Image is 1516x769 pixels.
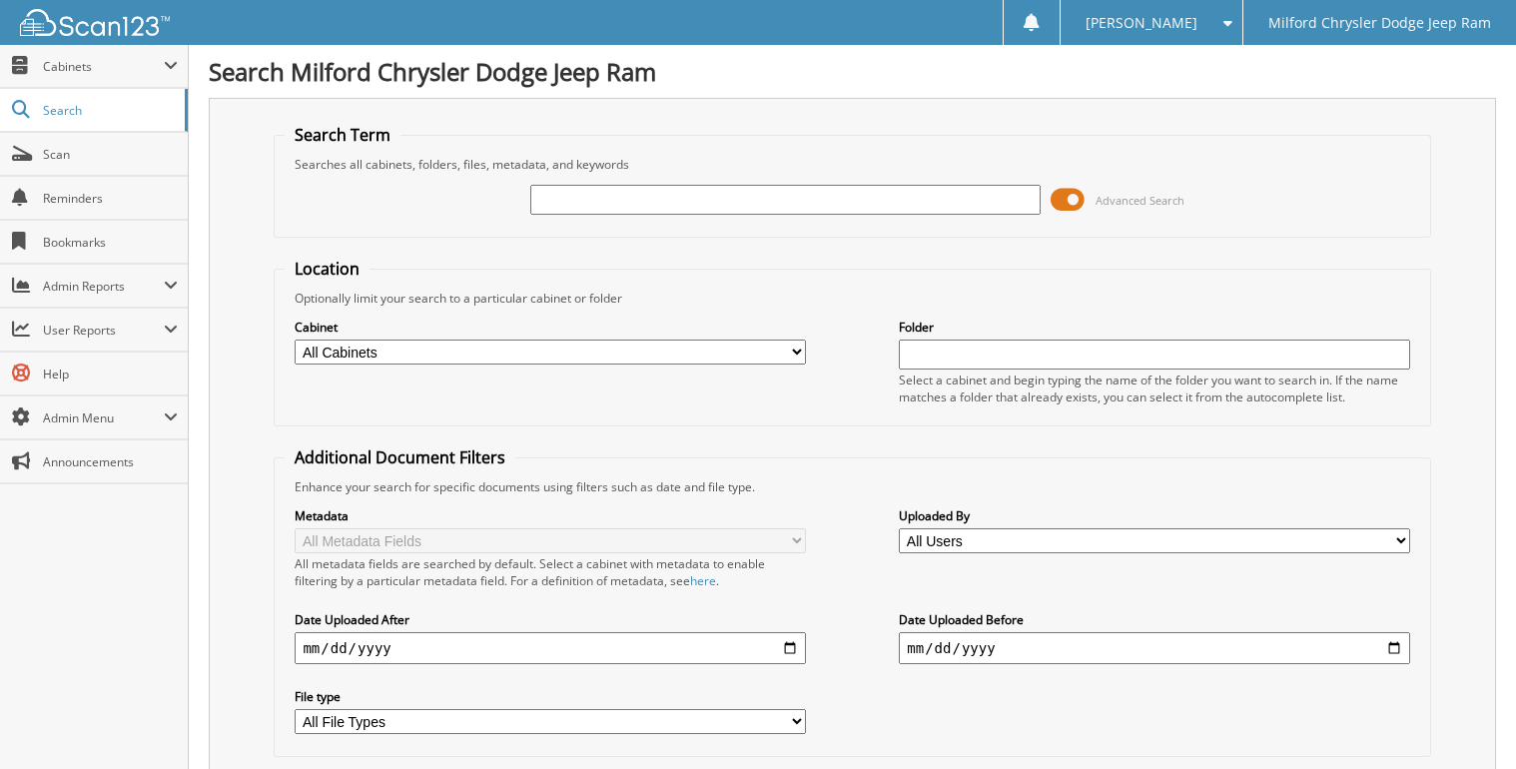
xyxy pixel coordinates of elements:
span: Search [43,102,175,119]
span: Announcements [43,453,178,470]
span: User Reports [43,322,164,339]
span: Advanced Search [1096,193,1184,208]
legend: Location [285,258,370,280]
span: Admin Reports [43,278,164,295]
span: Bookmarks [43,234,178,251]
div: Select a cabinet and begin typing the name of the folder you want to search in. If the name match... [899,372,1409,405]
label: File type [295,688,805,705]
legend: Additional Document Filters [285,446,515,468]
img: scan123-logo-white.svg [20,9,170,36]
span: Reminders [43,190,178,207]
span: [PERSON_NAME] [1086,17,1197,29]
label: Date Uploaded Before [899,611,1409,628]
div: All metadata fields are searched by default. Select a cabinet with metadata to enable filtering b... [295,555,805,589]
label: Metadata [295,507,805,524]
label: Uploaded By [899,507,1409,524]
span: Admin Menu [43,409,164,426]
span: Milford Chrysler Dodge Jeep Ram [1268,17,1491,29]
label: Date Uploaded After [295,611,805,628]
legend: Search Term [285,124,400,146]
div: Optionally limit your search to a particular cabinet or folder [285,290,1419,307]
span: Cabinets [43,58,164,75]
a: here [690,572,716,589]
input: end [899,632,1409,664]
h1: Search Milford Chrysler Dodge Jeep Ram [209,55,1496,88]
span: Scan [43,146,178,163]
input: start [295,632,805,664]
span: Help [43,366,178,383]
label: Folder [899,319,1409,336]
div: Enhance your search for specific documents using filters such as date and file type. [285,478,1419,495]
div: Searches all cabinets, folders, files, metadata, and keywords [285,156,1419,173]
label: Cabinet [295,319,805,336]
